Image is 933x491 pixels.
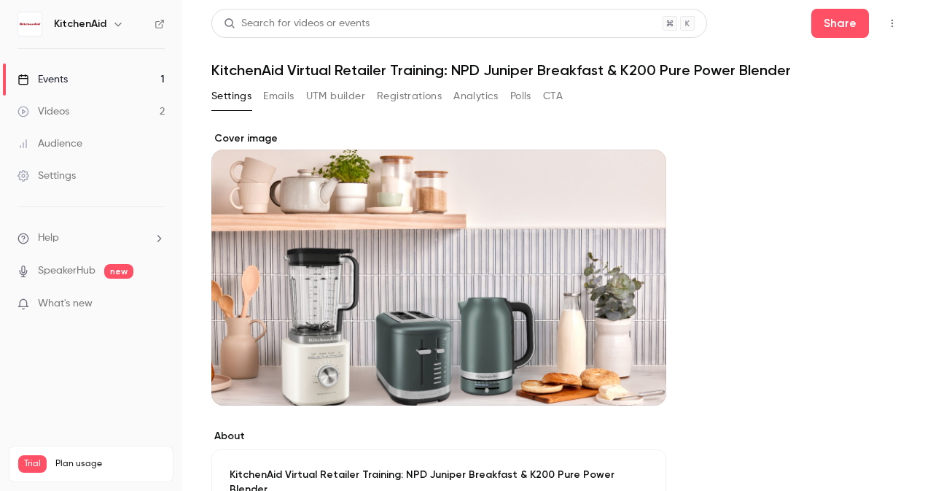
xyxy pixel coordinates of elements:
[211,85,251,108] button: Settings
[211,61,904,79] h1: KitchenAid Virtual Retailer Training: NPD Juniper Breakfast & K200 Pure Power Blender
[17,104,69,119] div: Videos
[55,458,164,470] span: Plan usage
[17,72,68,87] div: Events
[510,85,531,108] button: Polls
[104,264,133,279] span: new
[17,136,82,151] div: Audience
[54,17,106,31] h6: KitchenAid
[453,85,499,108] button: Analytics
[211,131,666,146] label: Cover image
[18,455,47,473] span: Trial
[306,85,365,108] button: UTM builder
[224,16,370,31] div: Search for videos or events
[17,169,76,183] div: Settings
[147,298,165,311] iframe: Noticeable Trigger
[263,85,294,108] button: Emails
[17,231,165,246] li: help-dropdown-opener
[377,85,442,108] button: Registrations
[543,85,563,108] button: CTA
[211,429,666,444] label: About
[18,12,42,36] img: KitchenAid
[211,131,666,406] section: Cover image
[38,263,95,279] a: SpeakerHub
[38,231,59,246] span: Help
[38,296,93,312] span: What's new
[811,9,869,38] button: Share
